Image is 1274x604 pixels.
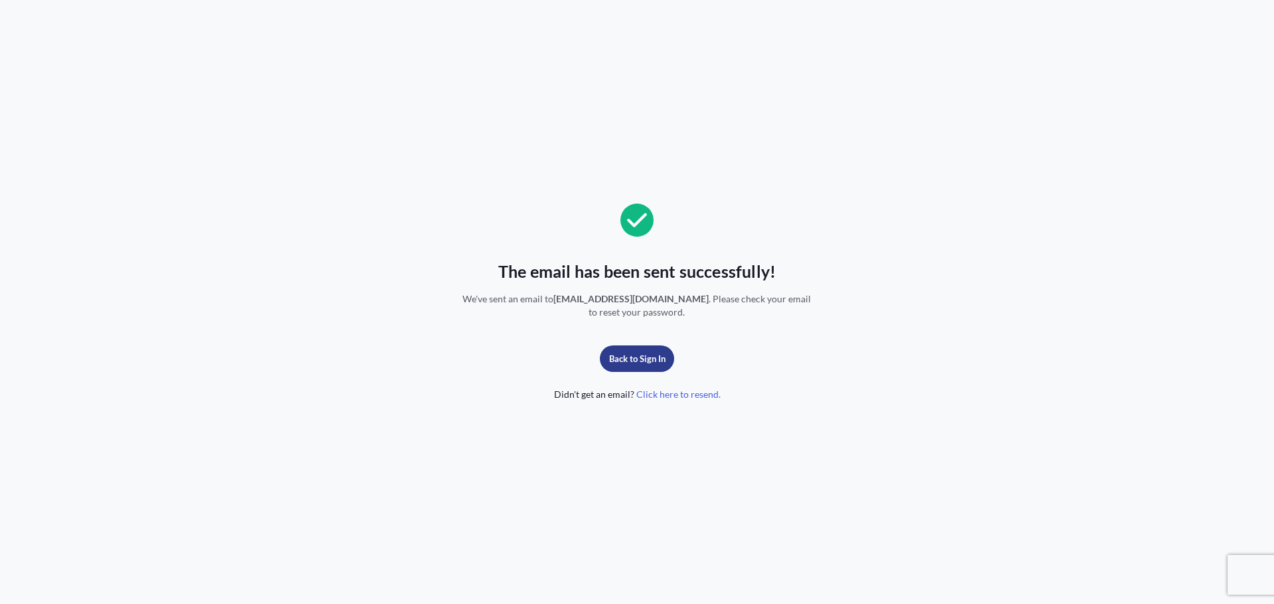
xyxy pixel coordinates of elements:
[600,345,674,372] button: Back to Sign In
[498,261,776,282] span: The email has been sent successfully!
[459,292,815,319] span: We've sent an email to . Please check your email to reset your password.
[636,388,721,401] span: Click here to resend.
[553,293,709,304] span: [EMAIL_ADDRESS][DOMAIN_NAME]
[609,352,666,365] p: Back to Sign In
[554,388,721,401] span: Didn't get an email?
